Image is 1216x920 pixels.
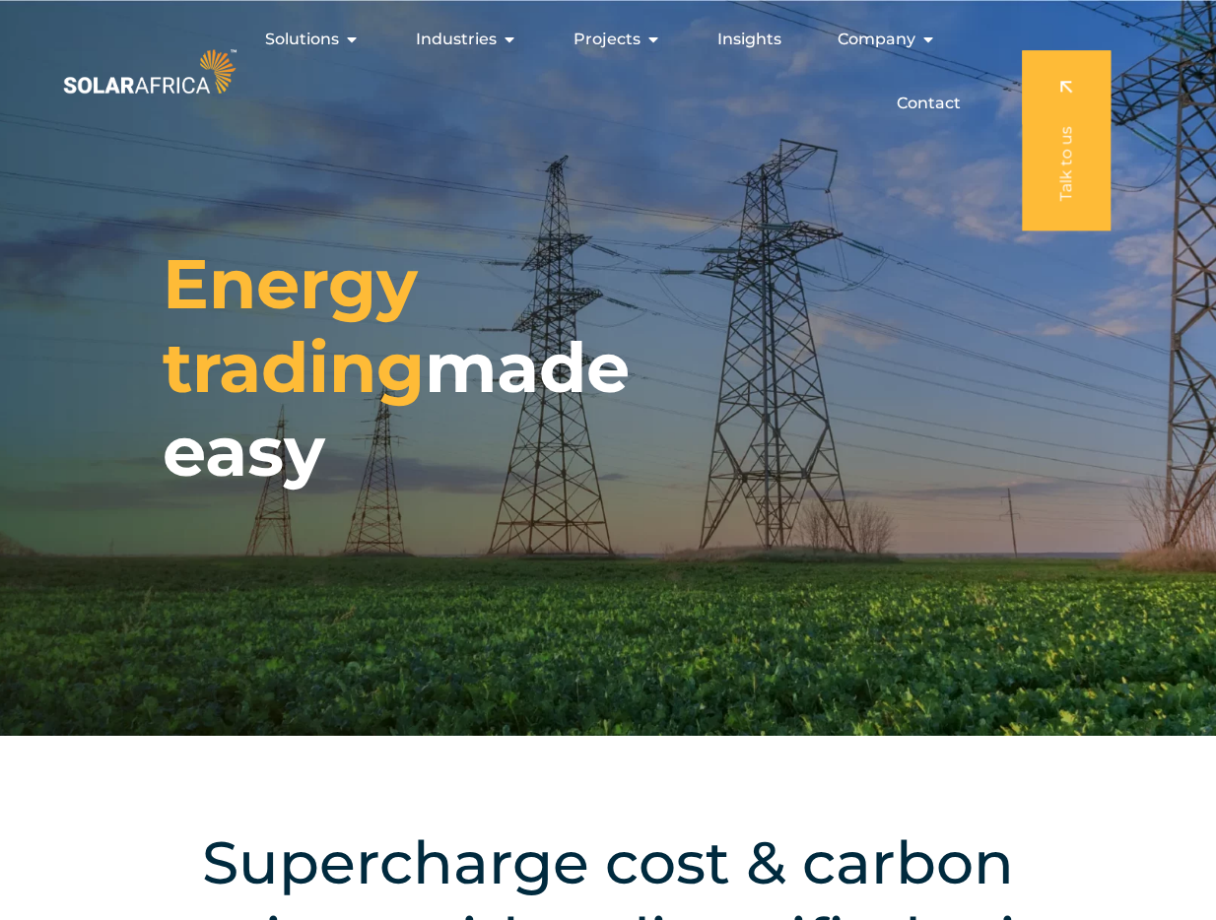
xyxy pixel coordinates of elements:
nav: Menu [240,20,977,123]
div: Menu Toggle [240,20,977,123]
span: Company [838,28,915,51]
span: Projects [574,28,641,51]
h1: made easy [163,242,705,493]
span: Industries [416,28,497,51]
a: Contact [897,92,961,115]
a: Insights [717,28,781,51]
span: Energy trading [163,241,425,410]
span: Solutions [265,28,339,51]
